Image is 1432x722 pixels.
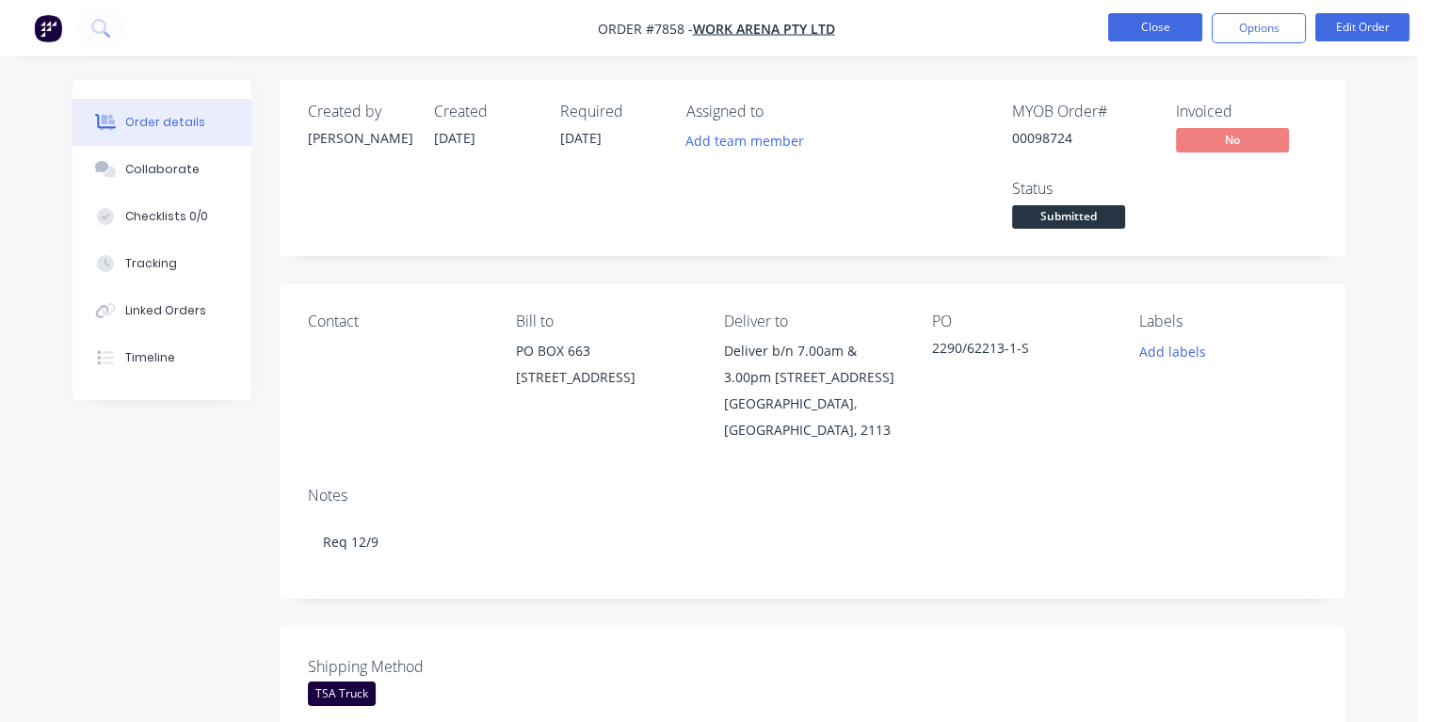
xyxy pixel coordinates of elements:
[516,338,694,364] div: PO BOX 663
[1012,205,1125,229] span: Submitted
[125,114,205,131] div: Order details
[125,208,208,225] div: Checklists 0/0
[1108,13,1202,41] button: Close
[693,20,835,38] a: Work Arena Pty Ltd
[516,313,694,330] div: Bill to
[125,302,206,319] div: Linked Orders
[1012,180,1153,198] div: Status
[724,313,902,330] div: Deliver to
[434,129,475,147] span: [DATE]
[308,513,1317,570] div: Req 12/9
[724,338,902,391] div: Deliver b/n 7.00am & 3.00pm [STREET_ADDRESS]
[72,193,251,240] button: Checklists 0/0
[598,20,693,38] span: Order #7858 -
[308,103,411,120] div: Created by
[724,391,902,443] div: [GEOGRAPHIC_DATA], [GEOGRAPHIC_DATA], 2113
[308,655,543,678] label: Shipping Method
[308,313,486,330] div: Contact
[34,14,62,42] img: Factory
[72,146,251,193] button: Collaborate
[125,161,200,178] div: Collaborate
[1012,128,1153,148] div: 00098724
[125,349,175,366] div: Timeline
[1176,103,1317,120] div: Invoiced
[676,128,814,153] button: Add team member
[1012,205,1125,233] button: Submitted
[516,338,694,398] div: PO BOX 663[STREET_ADDRESS]
[931,338,1109,364] div: 2290/62213-1-S
[560,129,602,147] span: [DATE]
[1315,13,1409,41] button: Edit Order
[308,487,1317,505] div: Notes
[72,99,251,146] button: Order details
[1012,103,1153,120] div: MYOB Order #
[72,334,251,381] button: Timeline
[1129,338,1215,363] button: Add labels
[72,240,251,287] button: Tracking
[434,103,538,120] div: Created
[125,255,177,272] div: Tracking
[72,287,251,334] button: Linked Orders
[308,128,411,148] div: [PERSON_NAME]
[686,103,875,120] div: Assigned to
[1176,128,1289,152] span: No
[560,103,664,120] div: Required
[1212,13,1306,43] button: Options
[1139,313,1317,330] div: Labels
[931,313,1109,330] div: PO
[516,364,694,391] div: [STREET_ADDRESS]
[686,128,814,153] button: Add team member
[308,682,376,706] div: TSA Truck
[724,338,902,443] div: Deliver b/n 7.00am & 3.00pm [STREET_ADDRESS][GEOGRAPHIC_DATA], [GEOGRAPHIC_DATA], 2113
